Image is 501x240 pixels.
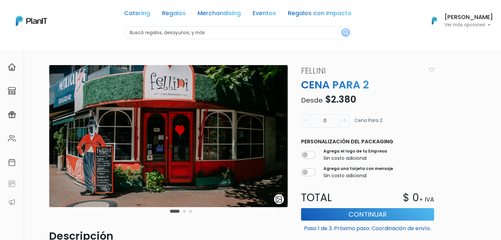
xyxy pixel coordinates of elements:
p: Cena para 2 [354,117,382,130]
span: Desde [301,96,323,105]
img: campaigns-02234683943229c281be62815700db0a1741e53638e28bf9629b52c665b00959.svg [8,111,16,119]
input: Buscá regalos, desayunos, y más [124,26,351,39]
button: PlanIt Logo [PERSON_NAME] Ver más opciones [423,12,493,29]
a: Regalos [162,11,186,18]
button: Carousel Page 2 [183,210,186,213]
img: search_button-432b6d5273f82d61273b3651a40e1bd1b912527efae98b1b7a1b2c0702e16a8d.svg [343,30,348,36]
span: $2.380 [325,93,356,106]
label: Agrega una tarjeta con mensaje [323,166,393,172]
img: marketplace-4ceaa7011d94191e9ded77b95e3339b90024bf715f7c57f8cf31f2d8c509eaba.svg [8,87,16,95]
p: Total [297,190,368,205]
div: Carousel Pagination [168,207,194,215]
a: Regalos con Impacto [288,11,351,18]
a: Eventos [253,11,276,18]
h6: [PERSON_NAME] [444,14,493,20]
p: Sin costo adicional [323,172,393,179]
img: home-e721727adea9d79c4d83392d1f703f7f8bce08238fde08b1acbfd93340b81755.svg [8,63,16,71]
a: Fellini [297,65,426,77]
label: Agrega el logo de tu Empresa [323,148,387,154]
img: PlanIt Logo [427,13,442,28]
button: Carousel Page 1 (Current Slide) [170,210,180,213]
p: Personalización del packaging [301,138,434,146]
img: calendar-87d922413cdce8b2cf7b7f5f62616a5cf9e4887200fb71536465627b3292af00.svg [8,158,16,166]
img: ChatGPT_Image_24_jun_2025__17_30_56.png [49,65,288,207]
img: gallery-light [275,196,283,203]
button: Continuar [301,208,434,221]
p: Paso 1 de 3. Próximo paso: Coordinación de envío. [301,222,434,232]
p: CENA PARA 2 [297,77,438,93]
button: Carousel Page 3 [189,210,192,213]
p: Ver más opciones [444,23,493,27]
p: + IVA [419,195,434,204]
img: PlanIt Logo [16,16,47,26]
img: partners-52edf745621dab592f3b2c58e3bca9d71375a7ef29c3b500c9f145b62cc070d4.svg [8,198,16,206]
p: $ 0 [403,190,419,205]
a: Catering [124,11,150,18]
a: Merchandising [198,11,241,18]
img: feedback-78b5a0c8f98aac82b08bfc38622c3050aee476f2c9584af64705fc4e61158814.svg [8,180,16,188]
img: heart_icon [429,68,434,72]
p: Sin costo adicional [323,155,387,162]
img: people-662611757002400ad9ed0e3c099ab2801c6687ba6c219adb57efc949bc21e19d.svg [8,134,16,142]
